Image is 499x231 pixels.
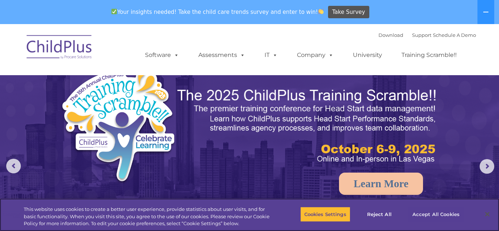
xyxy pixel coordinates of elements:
[328,6,369,19] a: Take Survey
[23,30,96,66] img: ChildPlus by Procare Solutions
[102,78,133,84] span: Phone number
[290,48,341,62] a: Company
[357,207,402,222] button: Reject All
[257,48,285,62] a: IT
[378,32,476,38] font: |
[433,32,476,38] a: Schedule A Demo
[332,6,365,19] span: Take Survey
[412,32,431,38] a: Support
[108,5,327,19] span: Your insights needed! Take the child care trends survey and enter to win!
[138,48,186,62] a: Software
[479,206,495,222] button: Close
[102,48,124,54] span: Last name
[300,207,350,222] button: Cookies Settings
[111,9,117,14] img: ✅
[378,32,403,38] a: Download
[394,48,464,62] a: Training Scramble!!
[191,48,252,62] a: Assessments
[346,48,389,62] a: University
[339,173,423,195] a: Learn More
[408,207,464,222] button: Accept All Cookies
[24,206,274,227] div: This website uses cookies to create a better user experience, provide statistics about user visit...
[318,9,324,14] img: 👏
